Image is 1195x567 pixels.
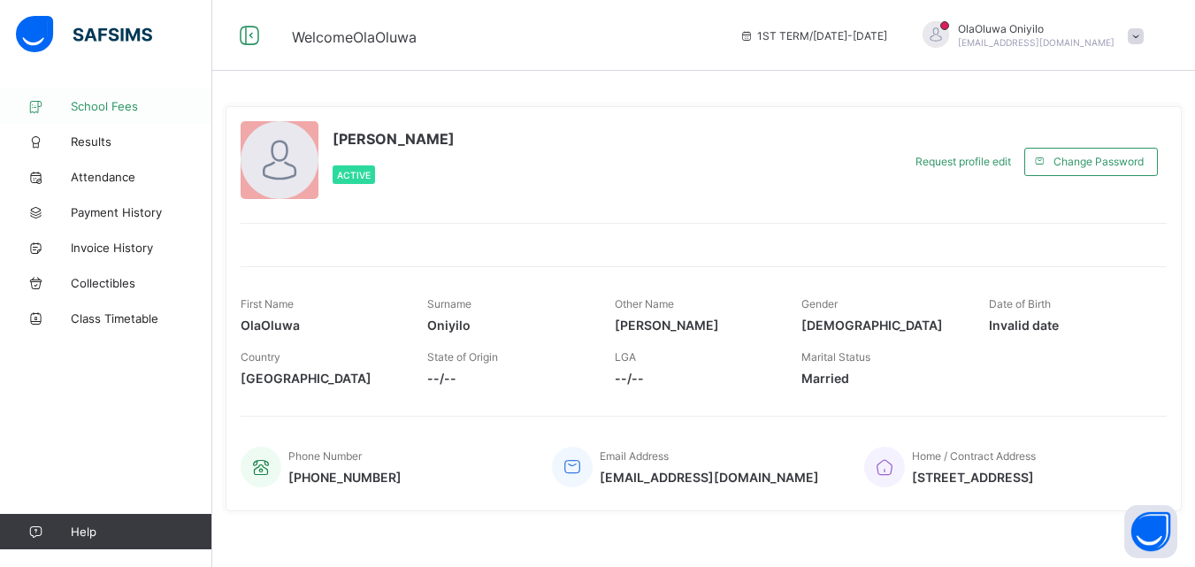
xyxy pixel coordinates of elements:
span: [PERSON_NAME] [333,130,455,148]
span: Marital Status [801,350,870,364]
img: safsims [16,16,152,53]
span: OlaOluwa Oniyilo [958,22,1115,35]
span: Surname [427,297,471,310]
span: [PHONE_NUMBER] [288,470,402,485]
span: Invalid date [989,318,1149,333]
span: First Name [241,297,294,310]
span: [PERSON_NAME] [615,318,775,333]
span: Other Name [615,297,674,310]
span: LGA [615,350,636,364]
span: School Fees [71,99,212,113]
span: Welcome OlaOluwa [292,28,417,46]
span: [EMAIL_ADDRESS][DOMAIN_NAME] [958,37,1115,48]
span: Gender [801,297,838,310]
span: Payment History [71,205,212,219]
span: Home / Contract Address [912,449,1036,463]
span: Collectibles [71,276,212,290]
span: OlaOluwa [241,318,401,333]
span: Request profile edit [915,155,1011,168]
span: [GEOGRAPHIC_DATA] [241,371,401,386]
span: [STREET_ADDRESS] [912,470,1036,485]
span: Date of Birth [989,297,1051,310]
span: Help [71,525,211,539]
span: [DEMOGRAPHIC_DATA] [801,318,961,333]
span: Attendance [71,170,212,184]
span: Email Address [600,449,669,463]
div: OlaOluwa Oniyilo [905,21,1153,50]
span: --/-- [615,371,775,386]
span: Country [241,350,280,364]
span: Invoice History [71,241,212,255]
span: [EMAIL_ADDRESS][DOMAIN_NAME] [600,470,819,485]
span: Married [801,371,961,386]
span: Active [337,170,371,180]
span: State of Origin [427,350,498,364]
span: Class Timetable [71,311,212,326]
span: Results [71,134,212,149]
span: Phone Number [288,449,362,463]
span: session/term information [739,29,887,42]
button: Open asap [1124,505,1177,558]
span: Oniyilo [427,318,587,333]
span: Change Password [1053,155,1144,168]
span: --/-- [427,371,587,386]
